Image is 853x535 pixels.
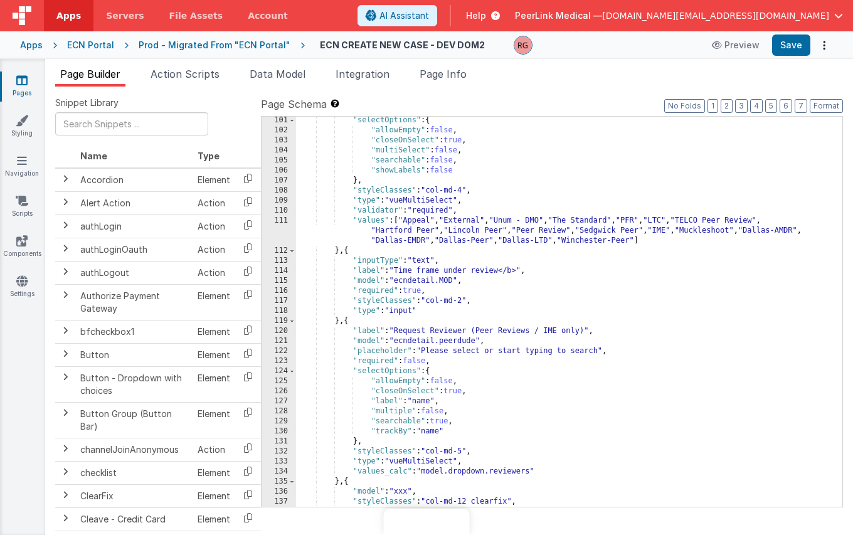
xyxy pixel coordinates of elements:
span: Integration [336,68,389,80]
span: Snippet Library [55,97,119,109]
div: 115 [262,276,296,286]
button: 4 [750,99,763,113]
div: 107 [262,176,296,186]
div: 133 [262,457,296,467]
iframe: Marker.io feedback button [384,509,470,535]
div: 113 [262,256,296,266]
td: Button [75,343,193,366]
td: Element [193,507,235,531]
td: Element [193,320,235,343]
button: Save [772,34,810,56]
h4: ECN CREATE NEW CASE - DEV DOM2 [320,40,485,50]
span: Data Model [250,68,305,80]
td: Button Group (Button Bar) [75,402,193,438]
button: Preview [704,35,767,55]
span: Page Schema [261,97,327,112]
div: 112 [262,246,296,256]
td: Element [193,343,235,366]
div: 122 [262,346,296,356]
td: Action [193,438,235,461]
button: 7 [795,99,807,113]
div: Apps [20,39,43,51]
div: 106 [262,166,296,176]
button: 1 [707,99,718,113]
div: 132 [262,447,296,457]
td: Accordion [75,168,193,192]
button: Options [815,36,833,54]
div: 108 [262,186,296,196]
div: 119 [262,316,296,326]
div: 105 [262,156,296,166]
div: 104 [262,146,296,156]
div: 129 [262,416,296,426]
div: 126 [262,386,296,396]
span: File Assets [169,9,223,22]
td: Action [193,191,235,215]
td: channelJoinAnonymous [75,438,193,461]
button: 3 [735,99,748,113]
div: 101 [262,115,296,125]
td: Element [193,484,235,507]
div: ECN Portal [67,39,114,51]
span: Page Builder [60,68,120,80]
div: 136 [262,487,296,497]
span: PeerLink Medical — [515,9,602,22]
td: authLogout [75,261,193,284]
button: Format [810,99,843,113]
img: 32acf354f7c792df0addc5efaefdc4a2 [514,36,532,54]
td: Cleave - Credit Card [75,507,193,531]
button: AI Assistant [358,5,437,26]
div: 125 [262,376,296,386]
td: authLoginOauth [75,238,193,261]
div: Prod - Migrated From "ECN Portal" [139,39,290,51]
div: 111 [262,216,296,246]
div: 134 [262,467,296,477]
div: 131 [262,437,296,447]
td: Alert Action [75,191,193,215]
td: checklist [75,461,193,484]
button: 6 [780,99,792,113]
td: Element [193,366,235,402]
td: Action [193,261,235,284]
span: Page Info [420,68,467,80]
div: 123 [262,356,296,366]
td: Element [193,461,235,484]
div: 135 [262,477,296,487]
button: 2 [721,99,733,113]
td: Action [193,238,235,261]
div: 102 [262,125,296,135]
div: 118 [262,306,296,316]
div: 121 [262,336,296,346]
td: Button - Dropdown with choices [75,366,193,402]
button: PeerLink Medical — [DOMAIN_NAME][EMAIL_ADDRESS][DOMAIN_NAME] [515,9,843,22]
span: Help [466,9,486,22]
div: 120 [262,326,296,336]
span: AI Assistant [379,9,429,22]
td: Authorize Payment Gateway [75,284,193,320]
span: Action Scripts [151,68,220,80]
div: 114 [262,266,296,276]
div: 127 [262,396,296,406]
div: 137 [262,497,296,507]
div: 130 [262,426,296,437]
td: ClearFix [75,484,193,507]
button: No Folds [664,99,705,113]
td: authLogin [75,215,193,238]
div: 124 [262,366,296,376]
span: Type [198,151,220,161]
input: Search Snippets ... [55,112,208,135]
td: Action [193,215,235,238]
div: 109 [262,196,296,206]
button: 5 [765,99,777,113]
div: 110 [262,206,296,216]
span: Apps [56,9,81,22]
td: Element [193,402,235,438]
span: Servers [106,9,144,22]
div: 117 [262,296,296,306]
div: 116 [262,286,296,296]
td: bfcheckbox1 [75,320,193,343]
td: Element [193,168,235,192]
td: Element [193,284,235,320]
div: 103 [262,135,296,146]
span: Name [80,151,107,161]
